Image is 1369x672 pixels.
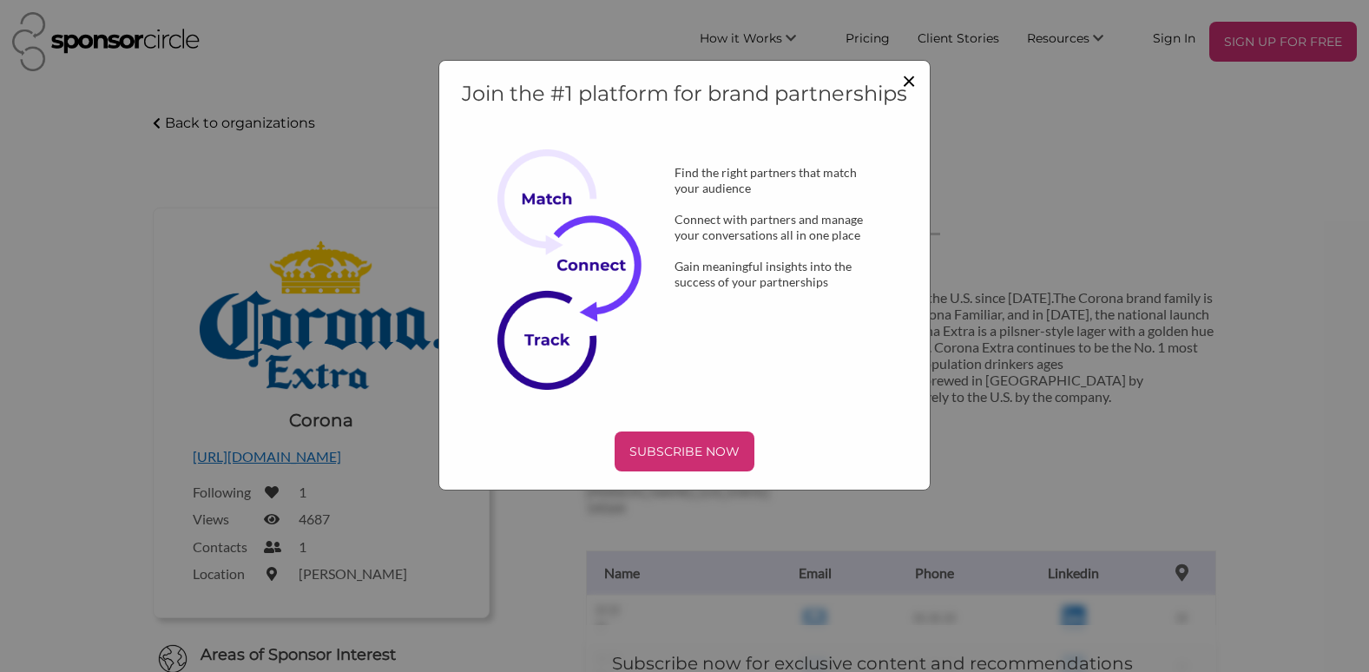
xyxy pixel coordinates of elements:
[647,259,912,290] div: Gain meaningful insights into the success of your partnerships
[902,68,916,92] button: Close modal
[457,79,912,109] h4: Join the #1 platform for brand partnerships
[497,149,661,390] img: Subscribe Now Image
[902,65,916,95] span: ×
[622,438,747,464] p: SUBSCRIBE NOW
[647,212,912,243] div: Connect with partners and manage your conversations all in one place
[647,165,912,196] div: Find the right partners that match your audience
[457,432,912,471] a: SUBSCRIBE NOW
